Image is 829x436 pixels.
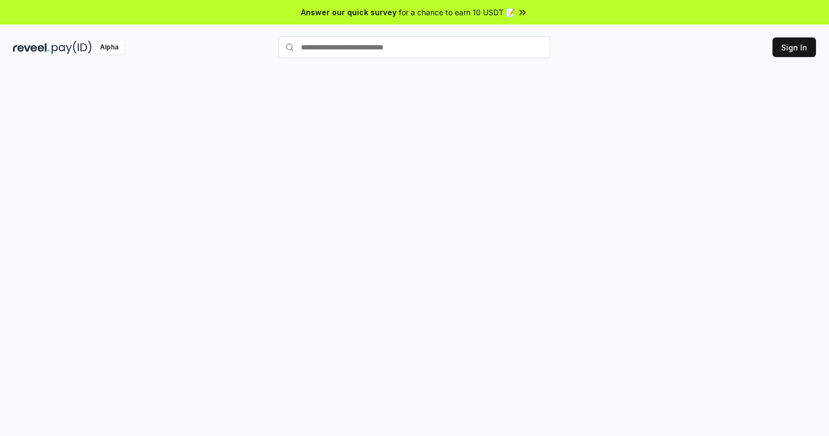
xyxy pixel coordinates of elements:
img: pay_id [52,41,92,54]
span: for a chance to earn 10 USDT 📝 [399,7,515,18]
button: Sign In [773,37,816,57]
div: Alpha [94,41,124,54]
img: reveel_dark [13,41,49,54]
span: Answer our quick survey [301,7,397,18]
